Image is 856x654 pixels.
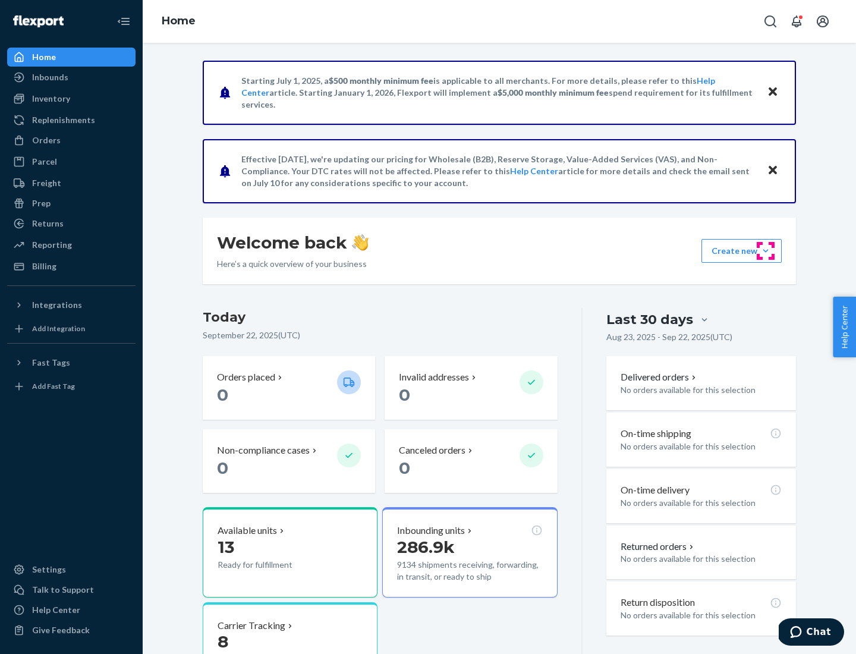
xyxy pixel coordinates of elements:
span: 13 [218,537,234,557]
a: Add Fast Tag [7,377,136,396]
a: Inbounds [7,68,136,87]
img: hand-wave emoji [352,234,369,251]
a: Help Center [7,600,136,620]
a: Orders [7,131,136,150]
div: Fast Tags [32,357,70,369]
p: No orders available for this selection [621,497,782,509]
p: Canceled orders [399,444,465,457]
p: On-time shipping [621,427,691,441]
p: Inbounding units [397,524,465,537]
div: Add Fast Tag [32,381,75,391]
p: Available units [218,524,277,537]
button: Invalid addresses 0 [385,356,557,420]
button: Close [765,84,781,101]
span: 286.9k [397,537,455,557]
button: Canceled orders 0 [385,429,557,493]
p: Starting July 1, 2025, a is applicable to all merchants. For more details, please refer to this a... [241,75,756,111]
p: Ready for fulfillment [218,559,328,571]
button: Help Center [833,297,856,357]
button: Integrations [7,295,136,315]
button: Give Feedback [7,621,136,640]
a: Freight [7,174,136,193]
div: Freight [32,177,61,189]
a: Reporting [7,235,136,254]
div: Help Center [32,604,80,616]
div: Settings [32,564,66,576]
a: Returns [7,214,136,233]
a: Help Center [510,166,558,176]
p: Carrier Tracking [218,619,285,633]
button: Fast Tags [7,353,136,372]
p: Effective [DATE], we're updating our pricing for Wholesale (B2B), Reserve Storage, Value-Added Se... [241,153,756,189]
a: Home [7,48,136,67]
button: Orders placed 0 [203,356,375,420]
button: Close Navigation [112,10,136,33]
div: Parcel [32,156,57,168]
a: Home [162,14,196,27]
div: Last 30 days [606,310,693,329]
h1: Welcome back [217,232,369,253]
div: Prep [32,197,51,209]
button: Open notifications [785,10,808,33]
p: No orders available for this selection [621,609,782,621]
span: 0 [217,458,228,478]
p: No orders available for this selection [621,384,782,396]
div: Give Feedback [32,624,90,636]
a: Inventory [7,89,136,108]
p: Here’s a quick overview of your business [217,258,369,270]
p: September 22, 2025 ( UTC ) [203,329,558,341]
button: Available units13Ready for fulfillment [203,507,377,598]
a: Parcel [7,152,136,171]
span: 0 [217,385,228,405]
button: Open Search Box [759,10,782,33]
button: Non-compliance cases 0 [203,429,375,493]
div: Returns [32,218,64,229]
div: Billing [32,260,56,272]
div: Talk to Support [32,584,94,596]
div: Integrations [32,299,82,311]
div: Inbounds [32,71,68,83]
p: No orders available for this selection [621,553,782,565]
a: Prep [7,194,136,213]
span: 0 [399,458,410,478]
a: Add Integration [7,319,136,338]
iframe: Opens a widget where you can chat to one of our agents [779,618,844,648]
div: Inventory [32,93,70,105]
div: Reporting [32,239,72,251]
span: $5,000 monthly minimum fee [498,87,609,98]
ol: breadcrumbs [152,4,205,39]
p: No orders available for this selection [621,441,782,452]
span: $500 monthly minimum fee [329,76,433,86]
span: 8 [218,631,228,652]
button: Inbounding units286.9k9134 shipments receiving, forwarding, in transit, or ready to ship [382,507,557,598]
h3: Today [203,308,558,327]
button: Open account menu [811,10,835,33]
a: Settings [7,560,136,579]
button: Returned orders [621,540,696,554]
p: Aug 23, 2025 - Sep 22, 2025 ( UTC ) [606,331,732,343]
p: Non-compliance cases [217,444,310,457]
div: Add Integration [32,323,85,334]
button: Talk to Support [7,580,136,599]
p: On-time delivery [621,483,690,497]
a: Billing [7,257,136,276]
div: Home [32,51,56,63]
img: Flexport logo [13,15,64,27]
p: Return disposition [621,596,695,609]
p: Invalid addresses [399,370,469,384]
p: Orders placed [217,370,275,384]
div: Replenishments [32,114,95,126]
div: Orders [32,134,61,146]
button: Create new [701,239,782,263]
span: 0 [399,385,410,405]
p: 9134 shipments receiving, forwarding, in transit, or ready to ship [397,559,542,583]
a: Replenishments [7,111,136,130]
button: Delivered orders [621,370,698,384]
button: Close [765,162,781,180]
